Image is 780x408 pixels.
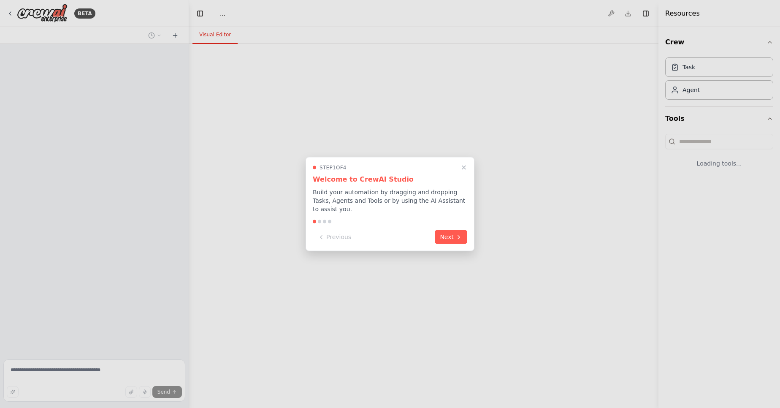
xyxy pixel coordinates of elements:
h3: Welcome to CrewAI Studio [313,174,467,185]
span: Step 1 of 4 [320,164,347,171]
button: Hide left sidebar [194,8,206,19]
button: Previous [313,230,356,244]
button: Next [435,230,467,244]
p: Build your automation by dragging and dropping Tasks, Agents and Tools or by using the AI Assista... [313,188,467,213]
button: Close walkthrough [459,163,469,173]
